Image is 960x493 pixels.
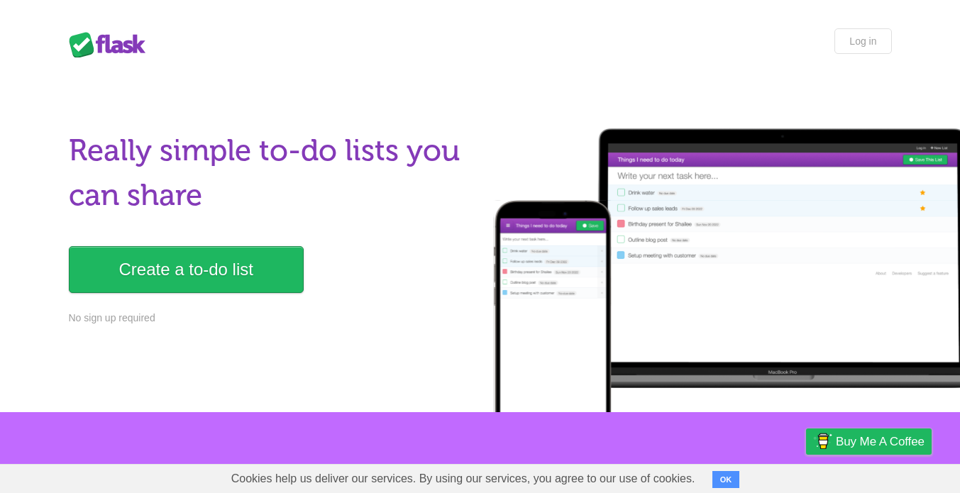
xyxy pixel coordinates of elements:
[69,32,154,57] div: Flask Lists
[217,465,710,493] span: Cookies help us deliver our services. By using our services, you agree to our use of cookies.
[813,429,832,453] img: Buy me a coffee
[836,429,925,454] span: Buy me a coffee
[69,128,472,218] h1: Really simple to-do lists you can share
[806,428,932,455] a: Buy me a coffee
[834,28,891,54] a: Log in
[712,471,740,488] button: OK
[69,311,472,326] p: No sign up required
[69,246,304,293] a: Create a to-do list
